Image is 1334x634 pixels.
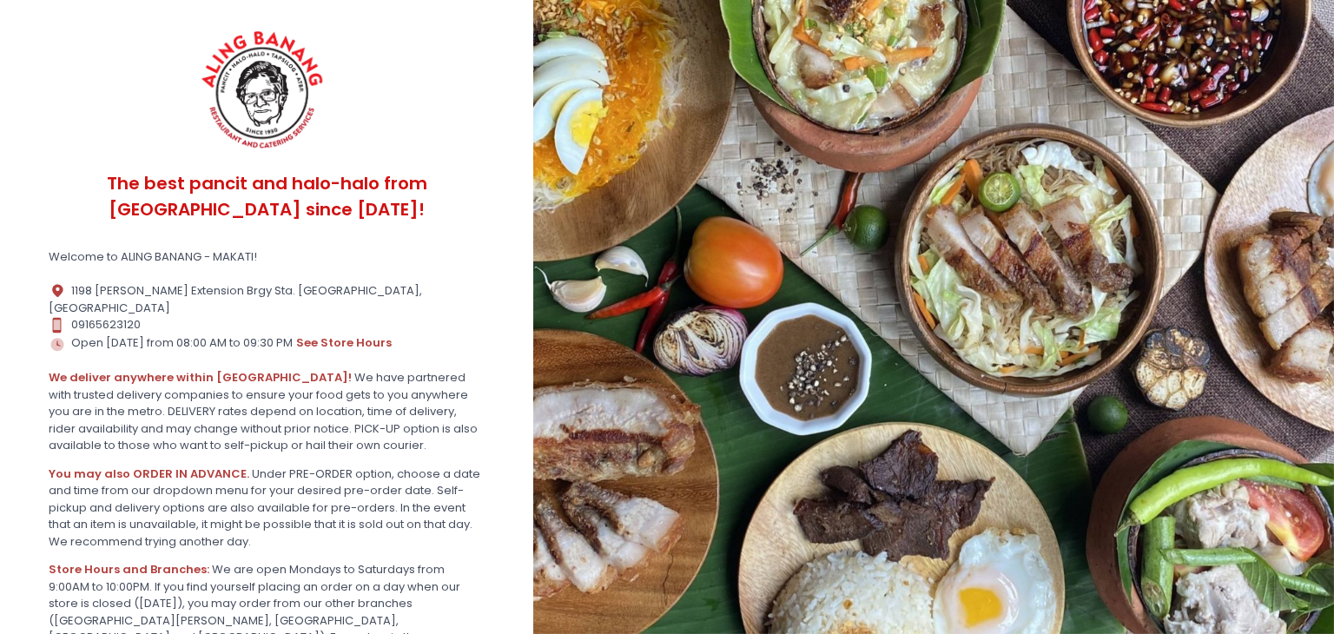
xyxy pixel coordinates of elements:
div: Welcome to ALING BANANG - MAKATI! [49,248,485,266]
div: Open [DATE] from 08:00 AM to 09:30 PM [49,334,485,353]
div: We have partnered with trusted delivery companies to ensure your food gets to you anywhere you ar... [49,369,485,454]
b: Store Hours and Branches: [49,561,209,578]
b: You may also ORDER IN ADVANCE. [49,466,249,482]
div: The best pancit and halo-halo from [GEOGRAPHIC_DATA] since [DATE]! [49,156,485,237]
b: We deliver anywhere within [GEOGRAPHIC_DATA]! [49,369,352,386]
div: 09165623120 [49,316,485,334]
button: see store hours [295,334,393,353]
div: 1198 [PERSON_NAME] Extension Brgy Sta. [GEOGRAPHIC_DATA], [GEOGRAPHIC_DATA] [49,282,485,317]
div: Under PRE-ORDER option, choose a date and time from our dropdown menu for your desired pre-order ... [49,466,485,551]
img: ALING BANANG [191,26,336,156]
